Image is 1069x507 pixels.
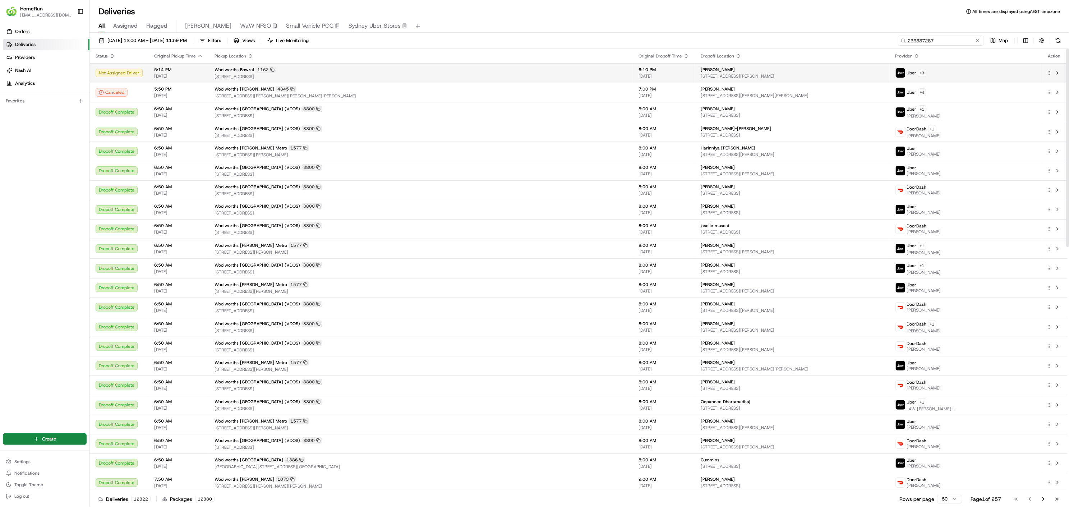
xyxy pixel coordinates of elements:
span: [STREET_ADDRESS][PERSON_NAME] [701,347,884,352]
span: [PERSON_NAME] [907,269,941,275]
span: [STREET_ADDRESS][PERSON_NAME][PERSON_NAME] [701,93,884,98]
span: 6:50 AM [154,145,203,151]
h1: Deliveries [98,6,135,17]
span: [DATE] [639,249,689,255]
span: [PERSON_NAME] [701,203,735,209]
button: +1 [918,242,926,250]
span: [DATE] [639,210,689,216]
span: [STREET_ADDRESS] [215,210,627,216]
span: DoorDash [907,321,927,327]
span: [STREET_ADDRESS][PERSON_NAME] [701,171,884,177]
img: doordash_logo_v2.png [896,381,905,390]
span: [STREET_ADDRESS][PERSON_NAME] [215,152,627,158]
span: Deliveries [15,41,36,48]
span: 8:00 AM [639,203,689,209]
img: doordash_logo_v2.png [896,342,905,351]
span: 6:50 AM [154,321,203,327]
span: 8:00 AM [639,438,689,443]
span: [PERSON_NAME] [907,133,941,139]
span: [STREET_ADDRESS] [701,229,884,235]
span: All [98,22,105,30]
span: 6:50 AM [154,301,203,307]
span: [STREET_ADDRESS] [215,386,627,392]
span: LAW [PERSON_NAME] L. [907,406,956,412]
span: Woolworths [GEOGRAPHIC_DATA] (VDOS) [215,203,300,209]
span: Woolworths [GEOGRAPHIC_DATA] (VDOS) [215,321,300,327]
span: [STREET_ADDRESS] [701,112,884,118]
div: 3800 [301,437,322,444]
span: DoorDash [907,126,927,132]
img: uber-new-logo.jpeg [896,400,905,410]
span: 8:00 AM [639,184,689,190]
img: doordash_logo_v2.png [896,127,905,137]
span: 8:00 AM [639,340,689,346]
span: [DATE] [639,386,689,391]
span: 5:14 PM [154,67,203,73]
div: 3800 [301,203,322,209]
div: 1577 [289,242,309,249]
span: Log out [14,493,29,499]
span: [STREET_ADDRESS][PERSON_NAME] [215,367,627,372]
span: [STREET_ADDRESS][PERSON_NAME] [215,425,627,431]
a: Orders [3,26,89,37]
span: [PERSON_NAME]-[PERSON_NAME] [701,126,771,132]
span: 6:10 PM [639,67,689,73]
img: uber-new-logo.jpeg [896,264,905,273]
span: [DATE] [154,249,203,255]
img: uber-new-logo.jpeg [896,420,905,429]
span: [STREET_ADDRESS][PERSON_NAME] [701,425,884,430]
button: [DATE] 12:00 AM - [DATE] 11:59 PM [96,36,190,46]
span: [DATE] [154,229,203,235]
span: [STREET_ADDRESS] [215,191,627,197]
span: [PERSON_NAME] [701,262,735,268]
span: Woolworths [PERSON_NAME] Metro [215,243,287,248]
button: Canceled [96,88,128,97]
span: Filters [208,37,221,44]
img: uber-new-logo.jpeg [896,166,905,175]
span: [DATE] [639,269,689,275]
button: Map [987,36,1012,46]
span: Onpannee Dharamadhaj [701,399,750,405]
span: [PERSON_NAME] [907,171,941,176]
span: Woolworths [GEOGRAPHIC_DATA] (VDOS) [215,301,300,307]
span: [STREET_ADDRESS] [701,386,884,391]
span: [PERSON_NAME] [701,184,735,190]
span: [PERSON_NAME] [907,385,941,391]
span: [PERSON_NAME] [701,321,735,327]
span: Dropoff Location [701,53,734,59]
span: [DATE] [639,152,689,157]
span: [DATE] [154,190,203,196]
span: Pickup Location [215,53,246,59]
div: 1577 [289,145,309,151]
span: 8:00 AM [639,379,689,385]
img: uber-new-logo.jpeg [896,68,905,78]
button: Create [3,433,87,445]
span: Analytics [15,80,35,87]
span: [STREET_ADDRESS][PERSON_NAME] [215,249,627,255]
span: [DATE] [154,386,203,391]
span: [PERSON_NAME] [907,346,941,352]
img: uber-new-logo.jpeg [896,283,905,292]
span: [DATE] [639,93,689,98]
span: 8:00 AM [639,126,689,132]
span: 7:00 PM [639,86,689,92]
span: Uber [907,70,917,76]
span: [DATE] [154,308,203,313]
div: 3800 [301,106,322,112]
span: 6:50 AM [154,399,203,405]
span: [STREET_ADDRESS][PERSON_NAME][PERSON_NAME] [701,366,884,372]
input: Type to search [898,36,984,46]
span: Settings [14,459,31,465]
span: 8:00 AM [639,165,689,170]
span: [DATE] [639,308,689,313]
span: 6:50 AM [154,340,203,346]
span: 8:00 AM [639,418,689,424]
span: [STREET_ADDRESS][PERSON_NAME] [701,308,884,313]
span: [PERSON_NAME] [907,424,941,430]
span: Woolworths [PERSON_NAME] Metro [215,145,287,151]
div: 3800 [301,321,322,327]
span: WaW NFSO [240,22,271,30]
button: [EMAIL_ADDRESS][DOMAIN_NAME] [20,12,72,18]
span: [STREET_ADDRESS][PERSON_NAME] [701,249,884,255]
button: Refresh [1053,36,1063,46]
